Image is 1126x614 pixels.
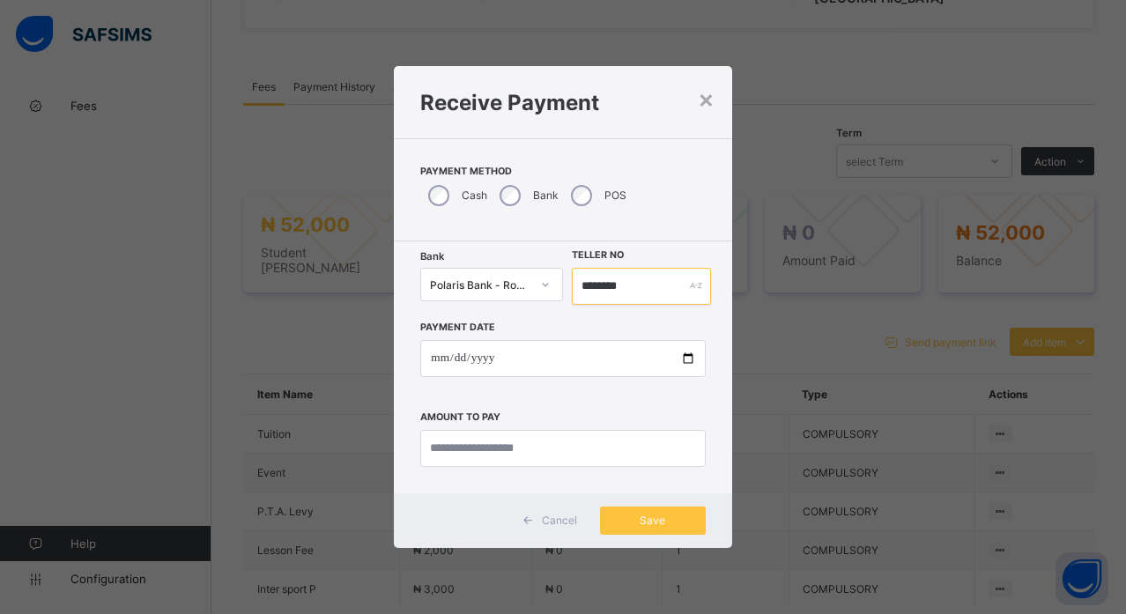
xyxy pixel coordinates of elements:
[533,189,559,202] label: Bank
[430,277,530,291] div: Polaris Bank - Royal College (Nur-Pry)
[698,84,715,114] div: ×
[420,322,495,333] label: Payment Date
[420,411,500,423] label: Amount to pay
[542,514,577,527] span: Cancel
[420,90,705,115] h1: Receive Payment
[613,514,693,527] span: Save
[420,166,705,177] span: Payment Method
[420,250,444,263] span: Bank
[462,189,487,202] label: Cash
[604,189,626,202] label: POS
[572,249,624,261] label: Teller No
